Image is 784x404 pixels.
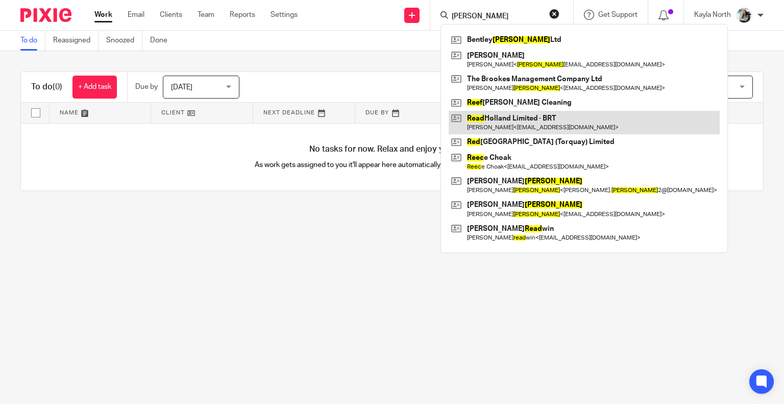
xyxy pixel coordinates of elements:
[598,11,638,18] span: Get Support
[21,144,763,155] h4: No tasks for now. Relax and enjoy your day!
[549,9,559,19] button: Clear
[230,10,255,20] a: Reports
[150,31,175,51] a: Done
[694,10,731,20] p: Kayla North
[271,10,298,20] a: Settings
[736,7,752,23] img: Profile%20Photo.png
[171,84,192,91] span: [DATE]
[207,160,578,170] p: As work gets assigned to you it'll appear here automatically, helping you stay organised.
[72,76,117,99] a: + Add task
[20,8,71,22] img: Pixie
[20,31,45,51] a: To do
[106,31,142,51] a: Snoozed
[53,31,99,51] a: Reassigned
[53,83,62,91] span: (0)
[451,12,543,21] input: Search
[31,82,62,92] h1: To do
[160,10,182,20] a: Clients
[94,10,112,20] a: Work
[198,10,214,20] a: Team
[135,82,158,92] p: Due by
[128,10,144,20] a: Email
